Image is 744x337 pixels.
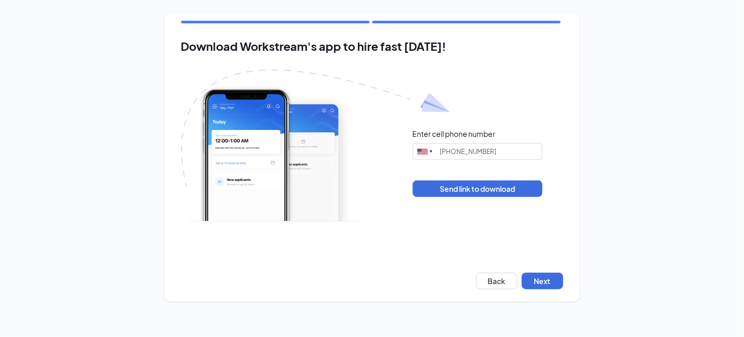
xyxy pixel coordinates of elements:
div: Enter cell phone number [413,129,496,139]
button: Send link to download [413,180,543,197]
img: Download Workstream's app with paper plane [181,69,450,221]
h2: Download Workstream's app to hire fast [DATE]! [181,40,563,53]
div: United States: +1 [413,144,437,159]
button: Back [476,273,518,289]
button: Next [522,273,563,289]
